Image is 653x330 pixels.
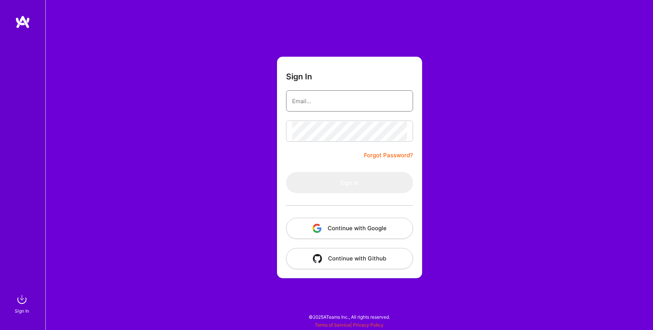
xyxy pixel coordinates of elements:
[292,91,407,111] input: Email...
[364,151,413,160] a: Forgot Password?
[286,72,312,81] h3: Sign In
[313,254,322,263] img: icon
[16,292,29,315] a: sign inSign In
[15,15,30,29] img: logo
[315,322,350,328] a: Terms of Service
[286,172,413,193] button: Sign In
[45,307,653,326] div: © 2025 ATeams Inc., All rights reserved.
[353,322,384,328] a: Privacy Policy
[315,322,384,328] span: |
[286,218,413,239] button: Continue with Google
[14,292,29,307] img: sign in
[15,307,29,315] div: Sign In
[286,248,413,269] button: Continue with Github
[313,224,322,233] img: icon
